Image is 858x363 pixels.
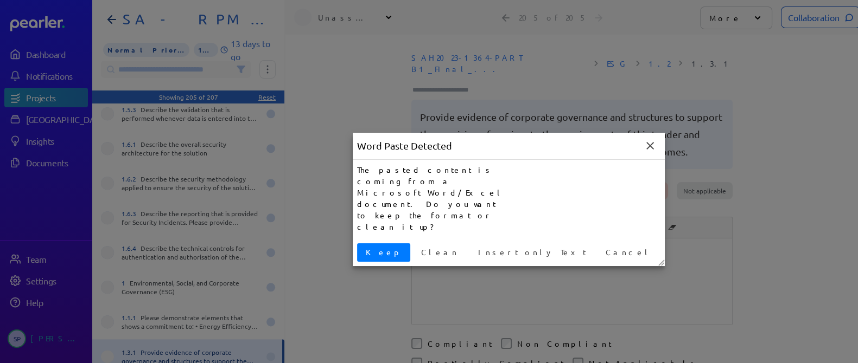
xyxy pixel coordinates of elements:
button: Keep [357,243,410,262]
button: Cancel [597,243,660,262]
div: The pasted content is coming from a Microsoft Word/Excel document. Do you want to keep the format... [357,164,511,232]
span: Keep [361,247,406,258]
div: Word Paste Detected [353,133,456,159]
button: Insert only Text [469,243,595,262]
span: Cancel [601,247,656,258]
button: Clean [412,243,467,262]
span: Insert only Text [474,247,590,258]
span: Clean [417,247,463,258]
